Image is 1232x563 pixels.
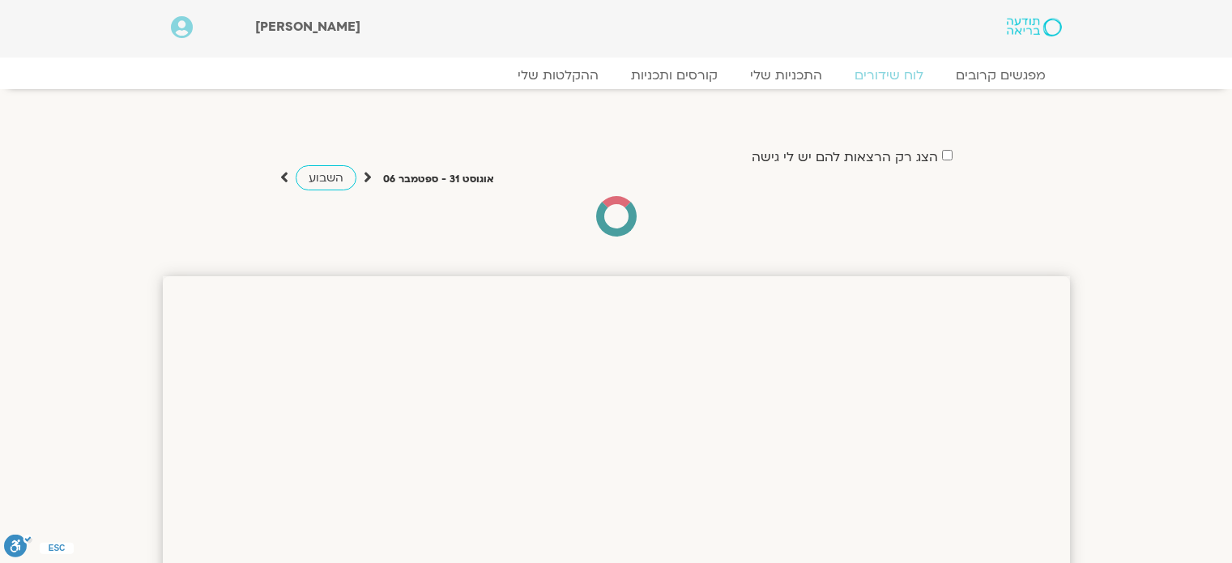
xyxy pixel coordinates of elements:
a: קורסים ותכניות [615,67,734,83]
a: ההקלטות שלי [501,67,615,83]
span: השבוע [309,170,343,186]
a: התכניות שלי [734,67,838,83]
p: אוגוסט 31 - ספטמבר 06 [383,171,494,188]
a: לוח שידורים [838,67,940,83]
span: [PERSON_NAME] [255,18,360,36]
a: מפגשים קרובים [940,67,1062,83]
label: הצג רק הרצאות להם יש לי גישה [752,150,938,164]
nav: Menu [171,67,1062,83]
a: השבוע [296,165,356,190]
